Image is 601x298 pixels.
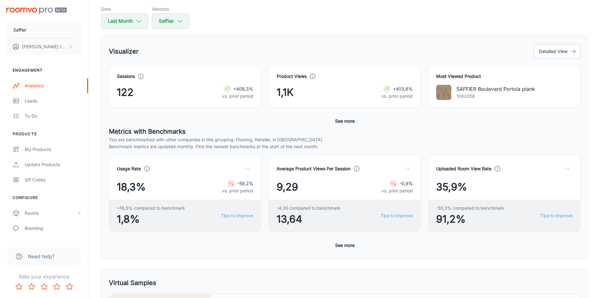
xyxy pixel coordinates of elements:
[22,43,67,50] p: [PERSON_NAME] ten Broeke
[333,115,357,127] button: See more
[152,14,189,29] button: Saffier
[277,179,298,195] span: 9,29
[382,93,413,100] p: vs. prior period
[25,113,82,120] div: To-do
[25,82,82,89] div: Analytics
[117,85,134,100] span: 122
[25,146,82,153] div: My Products
[13,280,25,293] button: Rate 1 star
[25,97,82,104] div: Leads
[117,165,141,172] h4: Usage Rate
[25,210,77,217] div: Rooms
[456,93,535,100] p: 1082058
[6,22,82,38] button: Saffier
[117,179,146,195] span: 18,3%
[400,181,413,186] strong: -0,9%
[117,212,185,227] span: 1,8%
[5,273,83,280] p: Rate your experience
[381,212,413,219] a: Tips to improve
[333,240,357,251] button: See more
[38,280,51,293] button: Rate 3 star
[222,187,253,194] p: vs. prior period
[382,187,413,194] p: vs. prior period
[28,253,55,260] span: Need help?
[436,85,451,100] img: SAFFIER Boulevard Portola plank
[277,85,294,100] span: 1,1K
[436,205,504,212] span: -55,3% compared to benchmark
[393,86,413,91] strong: +403,6%
[101,6,148,12] h5: Date
[13,26,27,33] p: Saffier
[101,14,148,29] button: Last Month
[6,38,82,55] button: [PERSON_NAME] ten Broeke
[25,280,38,293] button: Rate 2 star
[25,161,82,168] div: Update Products
[109,127,580,136] h5: Metrics with Benchmarks
[152,6,189,12] h5: Vendors
[277,73,307,80] h4: Product Views
[436,179,467,195] span: 35,9%
[25,240,82,247] div: Texts
[109,136,580,143] p: You are benchmarked with other companies in this grouping: Flooring, Retailer, in [GEOGRAPHIC_DATA]
[436,165,491,172] h4: Uploaded Room View Rate
[233,86,253,91] strong: +408,3%
[222,93,253,100] p: vs. prior period
[534,44,580,59] button: Detailed View
[6,8,67,14] img: Roomvo PRO Beta
[436,73,573,80] h4: Most Viewed Product
[63,280,76,293] button: Rate 5 star
[221,212,253,219] a: Tips to improve
[117,205,185,212] span: +16,5% compared to benchmark
[277,212,340,227] span: 13,64
[25,225,82,232] div: Branding
[51,280,63,293] button: Rate 4 star
[237,181,253,186] strong: -58,2%
[540,212,573,219] a: Tips to improve
[109,143,580,150] p: Benchmark metrics are updated monthly. Find the newest benchmarks at the start of the next month.
[109,278,156,288] h5: Virtual Samples
[456,85,535,93] p: SAFFIER Boulevard Portola plank
[109,47,139,56] h5: Visualizer
[25,176,82,183] div: QR Codes
[277,205,340,212] span: -4,35 compared to benchmark
[436,212,504,227] span: 91,2%
[277,165,351,172] h4: Average Product Views Per Session
[117,73,135,80] h4: Sessions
